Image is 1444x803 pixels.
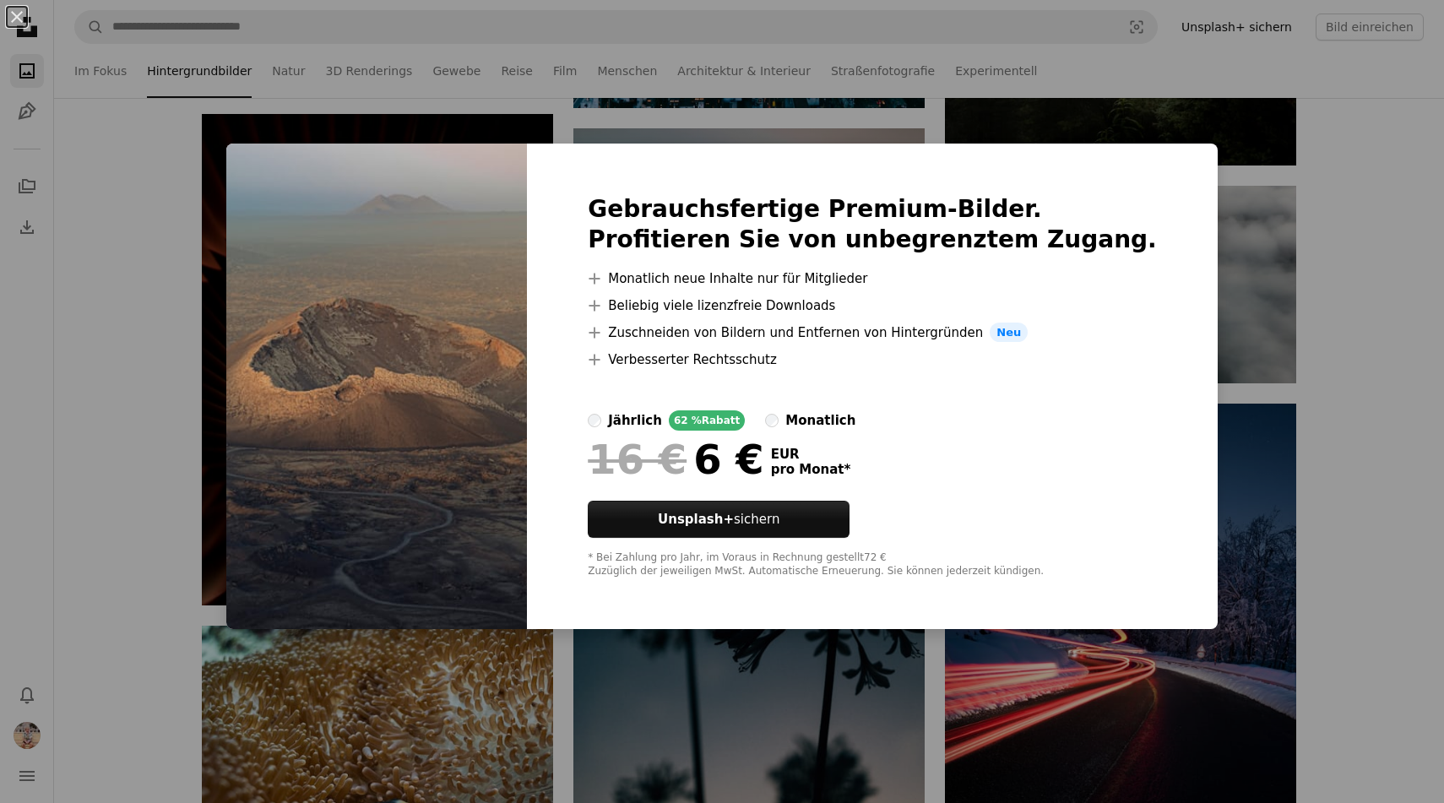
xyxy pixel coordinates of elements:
div: 62 % Rabatt [669,410,745,431]
span: EUR [771,447,851,462]
li: Verbesserter Rechtsschutz [588,350,1157,370]
strong: Unsplash+ [658,512,734,527]
a: Unsplash+sichern [588,501,850,538]
input: jährlich62 %Rabatt [588,414,601,427]
h2: Gebrauchsfertige Premium-Bilder. Profitieren Sie von unbegrenztem Zugang. [588,194,1157,255]
span: Neu [990,323,1028,343]
div: monatlich [785,410,855,431]
span: 16 € [588,437,687,481]
img: premium_photo-1700135090911-e69a7b1c13d0 [226,144,527,630]
div: jährlich [608,410,662,431]
div: 6 € [588,437,763,481]
span: pro Monat * [771,462,851,477]
li: Monatlich neue Inhalte nur für Mitglieder [588,269,1157,289]
li: Beliebig viele lizenzfreie Downloads [588,296,1157,316]
li: Zuschneiden von Bildern und Entfernen von Hintergründen [588,323,1157,343]
div: * Bei Zahlung pro Jahr, im Voraus in Rechnung gestellt 72 € Zuzüglich der jeweiligen MwSt. Automa... [588,551,1157,578]
input: monatlich [765,414,779,427]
